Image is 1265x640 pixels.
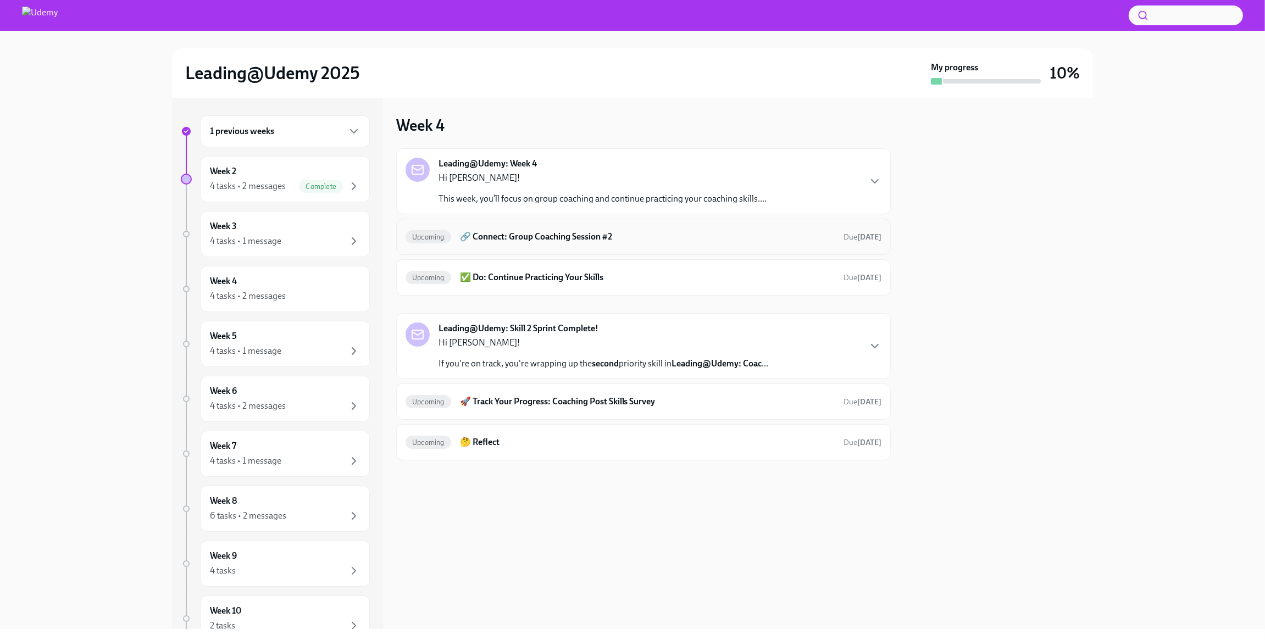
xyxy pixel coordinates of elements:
[857,438,881,447] strong: [DATE]
[931,62,978,74] strong: My progress
[1050,63,1080,83] h3: 10%
[844,397,881,407] span: October 13th, 2025 08:00
[210,605,241,617] h6: Week 10
[844,438,881,447] span: Due
[210,550,237,562] h6: Week 9
[406,233,451,241] span: Upcoming
[439,322,598,335] strong: Leading@Udemy: Skill 2 Sprint Complete!
[406,438,451,447] span: Upcoming
[210,455,281,467] div: 4 tasks • 1 message
[460,396,835,408] h6: 🚀 Track Your Progress: Coaching Post Skills Survey
[210,330,237,342] h6: Week 5
[406,398,451,406] span: Upcoming
[439,158,537,170] strong: Leading@Udemy: Week 4
[210,220,237,232] h6: Week 3
[181,156,370,202] a: Week 24 tasks • 2 messagesComplete
[844,272,881,283] span: October 10th, 2025 08:00
[210,440,236,452] h6: Week 7
[201,115,370,147] div: 1 previous weeks
[22,7,58,24] img: Udemy
[406,228,881,246] a: Upcoming🔗 Connect: Group Coaching Session #2Due[DATE]
[181,376,370,422] a: Week 64 tasks • 2 messages
[210,345,281,357] div: 4 tasks • 1 message
[406,393,881,410] a: Upcoming🚀 Track Your Progress: Coaching Post Skills SurveyDue[DATE]
[210,290,286,302] div: 4 tasks • 2 messages
[210,180,286,192] div: 4 tasks • 2 messages
[857,232,881,242] strong: [DATE]
[210,235,281,247] div: 4 tasks • 1 message
[181,486,370,532] a: Week 86 tasks • 2 messages
[181,541,370,587] a: Week 94 tasks
[460,271,835,283] h6: ✅ Do: Continue Practicing Your Skills
[844,232,881,242] span: October 10th, 2025 08:00
[406,274,451,282] span: Upcoming
[181,211,370,257] a: Week 34 tasks • 1 message
[857,397,881,407] strong: [DATE]
[844,437,881,448] span: October 13th, 2025 08:00
[460,436,835,448] h6: 🤔 Reflect
[210,385,237,397] h6: Week 6
[210,400,286,412] div: 4 tasks • 2 messages
[210,620,235,632] div: 2 tasks
[460,231,835,243] h6: 🔗 Connect: Group Coaching Session #2
[857,273,881,282] strong: [DATE]
[439,172,767,184] p: Hi [PERSON_NAME]!
[210,510,286,522] div: 6 tasks • 2 messages
[406,433,881,451] a: Upcoming🤔 ReflectDue[DATE]
[439,193,767,205] p: This week, you’ll focus on group coaching and continue practicing your coaching skills....
[844,273,881,282] span: Due
[672,358,762,369] strong: Leading@Udemy: Coac
[396,115,445,135] h3: Week 4
[210,275,237,287] h6: Week 4
[181,266,370,312] a: Week 44 tasks • 2 messages
[844,397,881,407] span: Due
[299,182,343,191] span: Complete
[181,321,370,367] a: Week 54 tasks • 1 message
[210,565,236,577] div: 4 tasks
[406,269,881,286] a: Upcoming✅ Do: Continue Practicing Your SkillsDue[DATE]
[181,431,370,477] a: Week 74 tasks • 1 message
[592,358,619,369] strong: second
[185,62,360,84] h2: Leading@Udemy 2025
[210,125,274,137] h6: 1 previous weeks
[210,165,236,177] h6: Week 2
[210,495,237,507] h6: Week 8
[439,337,768,349] p: Hi [PERSON_NAME]!
[844,232,881,242] span: Due
[439,358,768,370] p: If you're on track, you're wrapping up the priority skill in ...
